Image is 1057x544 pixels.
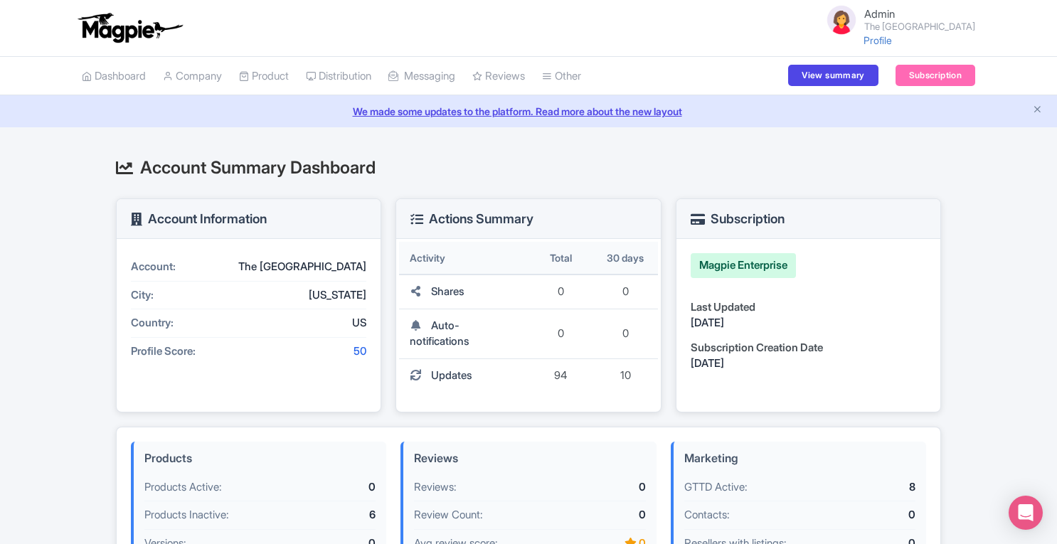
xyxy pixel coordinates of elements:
[684,452,915,465] h4: Marketing
[414,479,564,496] div: Reviews:
[864,7,895,21] span: Admin
[691,299,926,316] div: Last Updated
[131,212,267,226] h3: Account Information
[684,479,834,496] div: GTTD Active:
[399,242,528,275] th: Activity
[684,507,834,523] div: Contacts:
[542,57,581,96] a: Other
[238,287,366,304] div: [US_STATE]
[131,315,238,331] div: Country:
[691,253,796,278] div: Magpie Enterprise
[816,3,975,37] a: Admin The [GEOGRAPHIC_DATA]
[131,259,238,275] div: Account:
[528,242,593,275] th: Total
[306,57,371,96] a: Distribution
[431,284,464,298] span: Shares
[82,57,146,96] a: Dashboard
[410,319,469,348] span: Auto-notifications
[238,259,366,275] div: The [GEOGRAPHIC_DATA]
[691,340,926,356] div: Subscription Creation Date
[414,452,645,465] h4: Reviews
[834,507,915,523] div: 0
[864,34,892,46] a: Profile
[144,479,294,496] div: Products Active:
[622,284,629,298] span: 0
[238,315,366,331] div: US
[294,507,376,523] div: 6
[239,57,289,96] a: Product
[431,368,472,382] span: Updates
[163,57,222,96] a: Company
[528,309,593,359] td: 0
[528,275,593,309] td: 0
[896,65,975,86] a: Subscription
[75,12,185,43] img: logo-ab69f6fb50320c5b225c76a69d11143b.png
[294,479,376,496] div: 0
[131,287,238,304] div: City:
[565,507,646,523] div: 0
[1032,102,1043,119] button: Close announcement
[691,315,926,331] div: [DATE]
[691,212,785,226] h3: Subscription
[528,359,593,393] td: 94
[565,479,646,496] div: 0
[1009,496,1043,530] div: Open Intercom Messenger
[691,356,926,372] div: [DATE]
[414,507,564,523] div: Review Count:
[788,65,878,86] a: View summary
[144,507,294,523] div: Products Inactive:
[388,57,455,96] a: Messaging
[131,343,238,360] div: Profile Score:
[116,159,941,177] h2: Account Summary Dashboard
[410,212,533,226] h3: Actions Summary
[144,452,376,465] h4: Products
[593,242,658,275] th: 30 days
[238,343,366,360] div: 50
[620,368,631,382] span: 10
[9,104,1048,119] a: We made some updates to the platform. Read more about the new layout
[622,326,629,340] span: 0
[834,479,915,496] div: 8
[472,57,525,96] a: Reviews
[864,22,975,31] small: The [GEOGRAPHIC_DATA]
[824,3,859,37] img: avatar_key_member-9c1dde93af8b07d7383eb8b5fb890c87.png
